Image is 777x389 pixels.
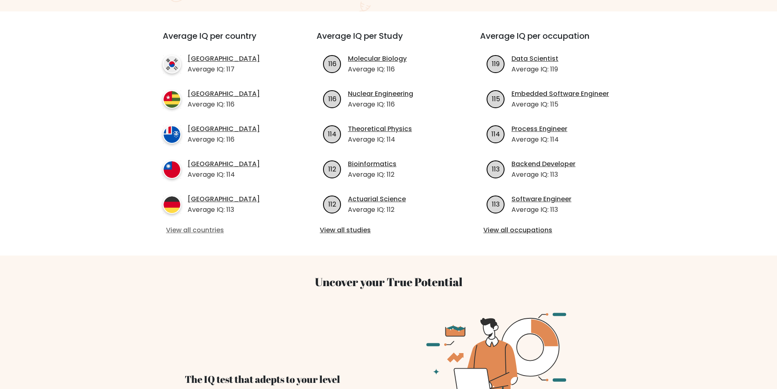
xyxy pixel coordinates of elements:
[163,160,181,179] img: country
[492,199,500,209] text: 113
[124,275,653,289] h3: Uncover your True Potential
[511,194,571,204] a: Software Engineer
[320,225,457,235] a: View all studies
[188,89,260,99] a: [GEOGRAPHIC_DATA]
[163,90,181,109] img: country
[163,31,287,51] h3: Average IQ per country
[511,54,558,64] a: Data Scientist
[511,100,609,109] p: Average IQ: 115
[511,89,609,99] a: Embedded Software Engineer
[483,225,621,235] a: View all occupations
[188,205,260,215] p: Average IQ: 113
[511,159,576,169] a: Backend Developer
[348,54,407,64] a: Molecular Biology
[328,199,336,209] text: 112
[188,64,260,74] p: Average IQ: 117
[328,94,336,103] text: 116
[492,164,500,173] text: 113
[492,59,500,68] text: 119
[188,194,260,204] a: [GEOGRAPHIC_DATA]
[480,31,624,51] h3: Average IQ per occupation
[511,124,567,134] a: Process Engineer
[328,129,336,138] text: 114
[348,124,412,134] a: Theoretical Physics
[188,54,260,64] a: [GEOGRAPHIC_DATA]
[188,124,260,134] a: [GEOGRAPHIC_DATA]
[491,129,500,138] text: 114
[348,194,406,204] a: Actuarial Science
[328,164,336,173] text: 112
[166,225,284,235] a: View all countries
[188,170,260,180] p: Average IQ: 114
[163,196,181,214] img: country
[511,170,576,180] p: Average IQ: 113
[328,59,336,68] text: 116
[188,159,260,169] a: [GEOGRAPHIC_DATA]
[348,159,396,169] a: Bioinformatics
[188,135,260,144] p: Average IQ: 116
[348,64,407,74] p: Average IQ: 116
[511,64,558,74] p: Average IQ: 119
[348,170,396,180] p: Average IQ: 112
[348,100,413,109] p: Average IQ: 116
[317,31,460,51] h3: Average IQ per Study
[163,55,181,73] img: country
[188,100,260,109] p: Average IQ: 116
[348,135,412,144] p: Average IQ: 114
[185,373,379,385] h4: The IQ test that adepts to your level
[348,205,406,215] p: Average IQ: 112
[163,125,181,144] img: country
[348,89,413,99] a: Nuclear Engineering
[511,135,567,144] p: Average IQ: 114
[492,94,500,103] text: 115
[511,205,571,215] p: Average IQ: 113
